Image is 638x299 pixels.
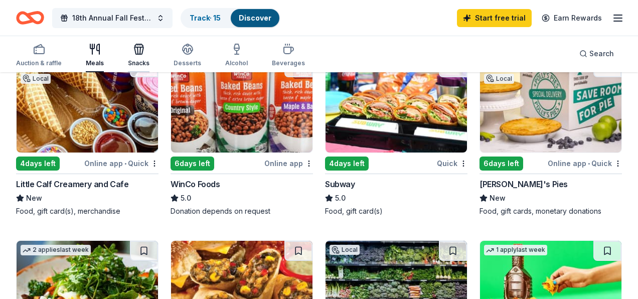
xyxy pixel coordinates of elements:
div: Alcohol [225,59,248,67]
div: Desserts [174,59,201,67]
a: Image for Subway4days leftQuickSubway5.0Food, gift card(s) [325,57,467,216]
span: • [124,160,126,168]
div: [PERSON_NAME]'s Pies [480,178,568,190]
a: Image for Little Calf Creamery and Cafe1 applylast weekLocal4days leftOnline app•QuickLittle Calf... [16,57,158,216]
a: Image for WinCo Foods6days leftOnline appWinCo Foods5.0Donation depends on request [171,57,313,216]
a: Home [16,6,44,30]
button: Auction & raffle [16,39,62,72]
a: Image for Polly's Pies1 applylast weekLocal6days leftOnline app•Quick[PERSON_NAME]'s PiesNewFood,... [480,57,622,216]
div: Little Calf Creamery and Cafe [16,178,128,190]
img: Image for Little Calf Creamery and Cafe [17,57,158,153]
span: New [490,192,506,204]
a: Track· 15 [190,14,221,22]
div: 1 apply last week [484,245,547,255]
img: Image for Subway [326,57,467,153]
span: 18th Annual Fall Festival [72,12,152,24]
div: Local [484,74,514,84]
button: Search [571,44,622,64]
div: WinCo Foods [171,178,220,190]
span: Search [589,48,614,60]
div: Local [330,245,360,255]
div: Food, gift card(s) [325,206,467,216]
div: Online app Quick [548,157,622,170]
div: 6 days left [480,157,523,171]
div: 4 days left [325,157,369,171]
div: Local [21,74,51,84]
div: Auction & raffle [16,59,62,67]
div: Meals [86,59,104,67]
button: Desserts [174,39,201,72]
div: Food, gift card(s), merchandise [16,206,158,216]
div: Subway [325,178,355,190]
div: 6 days left [171,157,214,171]
button: 18th Annual Fall Festival [52,8,173,28]
div: Food, gift cards, monetary donations [480,206,622,216]
span: New [26,192,42,204]
div: Online app Quick [84,157,158,170]
button: Beverages [272,39,305,72]
span: 5.0 [181,192,191,204]
button: Snacks [128,39,149,72]
a: Earn Rewards [536,9,608,27]
div: Online app [264,157,313,170]
img: Image for Polly's Pies [480,57,621,153]
div: Donation depends on request [171,206,313,216]
button: Alcohol [225,39,248,72]
a: Discover [239,14,271,22]
div: 2 applies last week [21,245,91,255]
a: Start free trial [457,9,532,27]
div: 4 days left [16,157,60,171]
button: Track· 15Discover [181,8,280,28]
span: 5.0 [335,192,346,204]
img: Image for WinCo Foods [171,57,312,153]
div: Beverages [272,59,305,67]
button: Meals [86,39,104,72]
div: Quick [437,157,467,170]
div: Snacks [128,59,149,67]
span: • [588,160,590,168]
